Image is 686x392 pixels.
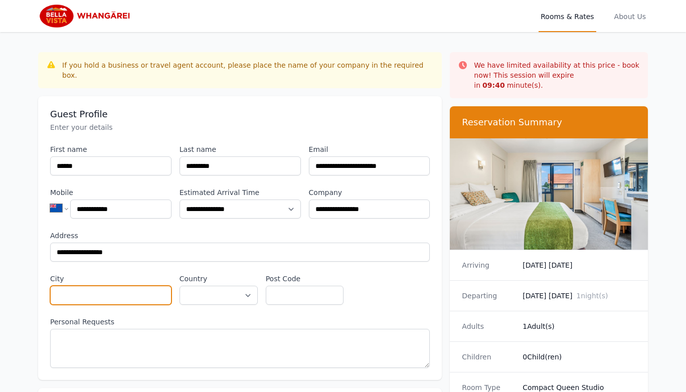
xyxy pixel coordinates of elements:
[462,116,636,128] h3: Reservation Summary
[309,144,430,154] label: Email
[462,291,514,301] dt: Departing
[474,60,640,90] p: We have limited availability at this price - book now! This session will expire in minute(s).
[309,187,430,198] label: Company
[462,321,514,331] dt: Adults
[50,144,171,154] label: First name
[482,81,505,89] strong: 09 : 40
[50,108,430,120] h3: Guest Profile
[523,352,636,362] dd: 0 Child(ren)
[462,260,514,270] dt: Arriving
[180,187,301,198] label: Estimated Arrival Time
[50,274,171,284] label: City
[38,4,134,28] img: Bella Vista Whangarei
[523,291,636,301] dd: [DATE] [DATE]
[180,274,258,284] label: Country
[180,144,301,154] label: Last name
[50,231,430,241] label: Address
[450,138,648,250] img: Compact Queen Studio
[62,60,434,80] div: If you hold a business or travel agent account, please place the name of your company in the requ...
[50,122,430,132] p: Enter your details
[50,317,430,327] label: Personal Requests
[523,321,636,331] dd: 1 Adult(s)
[50,187,171,198] label: Mobile
[462,352,514,362] dt: Children
[266,274,344,284] label: Post Code
[523,260,636,270] dd: [DATE] [DATE]
[576,292,608,300] span: 1 night(s)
